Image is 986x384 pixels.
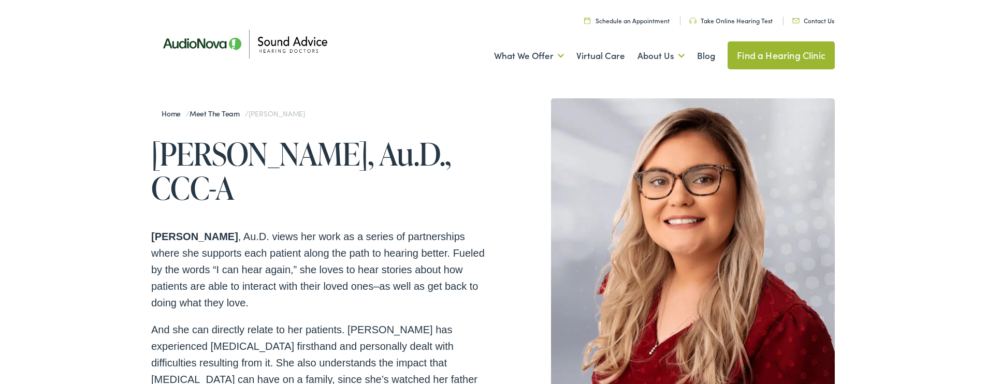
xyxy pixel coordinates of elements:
[584,16,670,25] a: Schedule an Appointment
[151,231,485,308] span: , Au.D. views her work as a series of partnerships where she supports each patient along the path...
[151,231,238,242] strong: [PERSON_NAME]
[792,18,800,23] img: Icon representing mail communication in a unique green color, indicative of contact or communicat...
[249,108,305,119] span: [PERSON_NAME]
[151,137,493,205] h1: [PERSON_NAME], Au.D., CCC-A
[689,18,697,24] img: Headphone icon in a unique green color, suggesting audio-related services or features.
[689,16,773,25] a: Take Online Hearing Test
[162,108,305,119] span: / /
[792,16,834,25] a: Contact Us
[728,41,835,69] a: Find a Hearing Clinic
[162,108,186,119] a: Home
[576,37,625,75] a: Virtual Care
[697,37,715,75] a: Blog
[584,17,590,24] img: Calendar icon in a unique green color, symbolizing scheduling or date-related features.
[190,108,245,119] a: Meet the Team
[637,37,685,75] a: About Us
[494,37,564,75] a: What We Offer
